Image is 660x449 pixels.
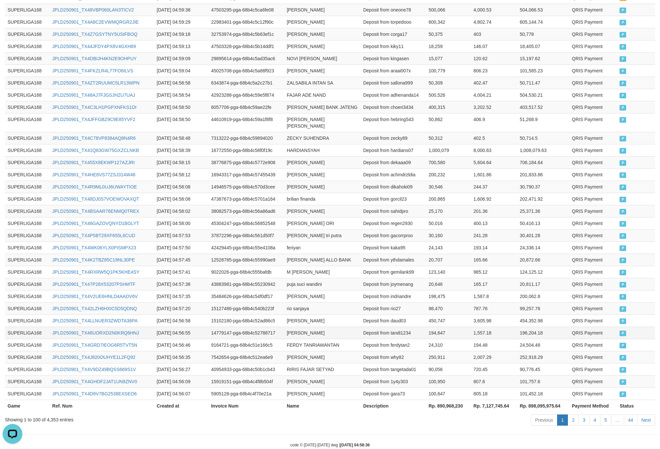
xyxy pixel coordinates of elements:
td: 200,232 [426,168,471,181]
span: PAID [620,56,626,62]
td: QRIS Payment [569,168,617,181]
td: [DATE] 04:59:09 [154,52,208,64]
span: PAID [620,270,626,275]
td: [DATE] 04:57:41 [154,266,208,278]
td: rio sanjaya [284,302,360,314]
td: 402.47 [471,77,517,89]
td: SUPERLIGA168 [5,64,50,77]
td: 47503328-pga-68b4c5b14ddf1 [208,40,284,52]
td: Deposit from regen2930 [360,217,426,229]
td: [PERSON_NAME] [284,64,360,77]
a: JPLD250901_TX4JFFGBZ9C9E85YVF2 [52,117,135,122]
a: JPLD250901_TX4GRD7IEOG6R5TVT5N [52,342,137,348]
td: QRIS Payment [569,156,617,168]
span: PAID [620,81,626,86]
td: [PERSON_NAME] [284,181,360,193]
td: 45025708-pga-68b4c5a88f923 [208,64,284,77]
td: Deposit from corga17 [360,28,426,40]
a: JPLD250901_TX4HE8VS77ZSJ314W46 [52,172,135,177]
td: QRIS Payment [569,4,617,16]
td: 42923288-pga-68b4c59e5f874 [208,89,284,101]
td: QRIS Payment [569,181,617,193]
a: 2 [568,414,579,426]
td: 15,077 [426,52,471,64]
td: 35484626-pga-68b4c54f0df17 [208,290,284,302]
a: 1 [557,414,568,426]
td: Deposit from kingasen [360,52,426,64]
td: [DATE] 04:58:08 [154,181,208,193]
td: 124,125.12 [517,266,569,278]
td: 806.23 [471,64,517,77]
td: [DATE] 04:58:50 [154,101,208,113]
td: ZECKY SUHENDRA [284,132,360,144]
td: [DATE] 04:57:38 [154,278,208,290]
a: JPLD250901_TX41Q83GW75GXZCLNKB [52,148,139,153]
td: QRIS Payment [569,302,617,314]
a: JPLD250901_TX4C78VP8384AQ8N4R6 [52,136,136,141]
td: 7313222-pga-68b4c59894020 [208,132,284,144]
td: 50,862 [426,113,471,132]
td: Deposit from araai007x [360,64,426,77]
td: Deposit from gemilank99 [360,266,426,278]
span: PAID [620,20,626,25]
td: 16772550-pga-68b4c58f0f19c [208,144,284,156]
td: [PERSON_NAME] [284,4,360,16]
td: [PERSON_NAME] [284,28,360,40]
td: [DATE] 04:58:54 [154,89,208,101]
td: QRIS Payment [569,241,617,254]
span: PAID [620,136,626,141]
td: 201.36 [471,205,517,217]
span: PAID [620,148,626,154]
td: [DATE] 04:58:58 [154,77,208,89]
td: [DATE] 04:57:35 [154,290,208,302]
td: 29895614-pga-68b4c5ad35ac6 [208,52,284,64]
td: Deposit from choeri3434 [360,101,426,113]
a: JPLD250901_TX4LLNUER3ZWDTA36PA [52,318,137,323]
td: Deposit from rio27 [360,302,426,314]
td: 18,405.07 [517,40,569,52]
td: 787.76 [471,302,517,314]
td: SUPERLIGA168 [5,193,50,205]
td: 3,202.52 [471,101,517,113]
td: 198,475 [426,290,471,302]
td: 22983401-pga-68b4c5c12f90c [208,16,284,28]
td: 450,747 [426,314,471,327]
td: [PERSON_NAME] [284,16,360,28]
a: JPLD250901_TX4D6V7BG2538EXSEO6 [52,391,137,396]
td: SUPERLIGA168 [5,205,50,217]
td: [DATE] 04:58:15 [154,156,208,168]
td: [DATE] 04:58:48 [154,132,208,144]
td: 193.14 [471,241,517,254]
td: 44610919-pga-68b4c59a1f8f8 [208,113,284,132]
td: 38082573-pga-68b4c56a86ad6 [208,205,284,217]
td: 201,833.86 [517,168,569,181]
a: JPLD250901_TX4J820OUHYE1L2FQ92 [52,355,135,360]
a: JPLD250901_TX47P28X53207PSHMTF [52,282,135,287]
td: QRIS Payment [569,254,617,266]
td: SUPERLIGA168 [5,52,50,64]
td: 24,143 [426,241,471,254]
span: PAID [620,185,626,190]
td: puja suci wandini [284,278,360,290]
td: 51,268.9 [517,113,569,132]
td: [PERSON_NAME] [284,168,360,181]
td: 14946575-pga-68b4c570d3cee [208,181,284,193]
td: 6343874-pga-68b4c5a2c27b1 [208,77,284,89]
td: SUPERLIGA168 [5,132,50,144]
td: 600,342 [426,16,471,28]
td: 47503295-pga-68b4c5ca6fe08 [208,4,284,16]
td: 47387673-pga-68b4c5701a164 [208,193,284,205]
td: 50,309 [426,77,471,89]
td: NOVI [PERSON_NAME] [284,52,360,64]
a: Next [637,414,655,426]
td: [DATE] 04:58:12 [154,168,208,181]
td: 8,000.63 [471,144,517,156]
a: JPLD250901_TX44JFDY4PX8V4GXH69 [52,44,136,49]
td: 504,530.21 [517,89,569,101]
a: JPLD250901_TX48VBP060LAN3TICV2 [52,7,134,12]
td: 1,587.8 [471,290,517,302]
a: JPLD250901_TX4BSAAR76ENMQ0TREX [52,209,139,214]
td: 20,707 [426,254,471,266]
span: PAID [620,105,626,111]
span: PAID [620,44,626,50]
